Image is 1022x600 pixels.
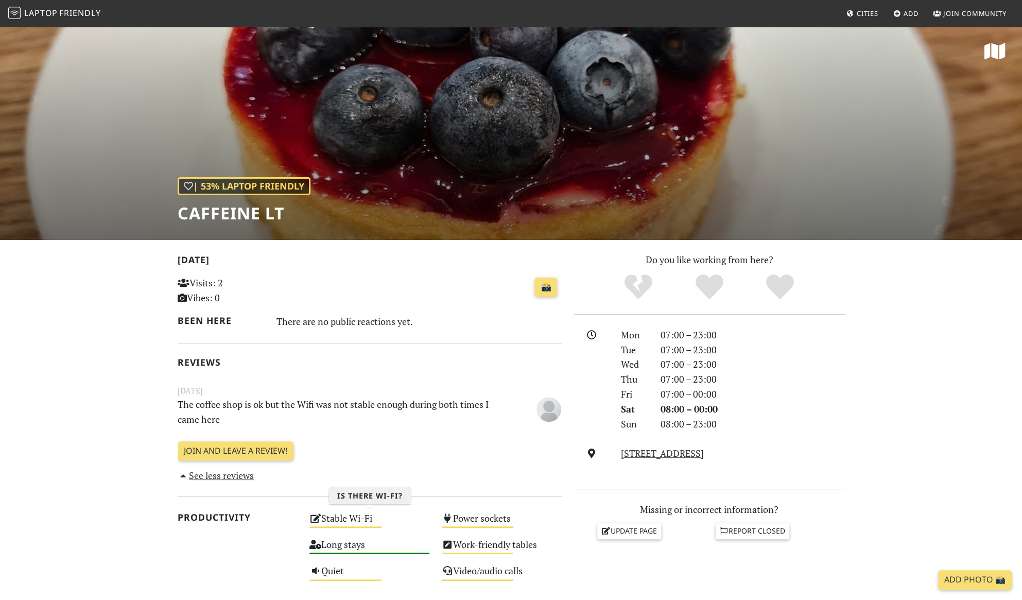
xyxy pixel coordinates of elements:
[8,7,21,19] img: LaptopFriendly
[178,441,293,461] a: Join and leave a review!
[654,328,851,342] div: 07:00 – 23:00
[574,502,845,517] p: Missing or incorrect information?
[615,417,654,432] div: Sun
[842,4,882,23] a: Cities
[574,252,845,267] p: Do you like working from here?
[654,402,851,417] div: 08:00 – 00:00
[59,7,100,19] span: Friendly
[178,469,254,482] a: See less reviews
[178,254,562,269] h2: [DATE]
[303,510,436,536] div: Stable Wi-Fi
[303,562,436,589] div: Quiet
[276,313,562,330] div: There are no public reactions yet.
[621,447,704,459] a: [STREET_ADDRESS]
[171,384,568,397] small: [DATE]
[716,523,790,539] a: Report closed
[178,315,265,326] h2: Been here
[615,372,654,387] div: Thu
[303,536,436,562] div: Long stays
[603,273,674,301] div: No
[615,387,654,402] div: Fri
[24,7,58,19] span: Laptop
[744,273,816,301] div: Definitely!
[178,357,562,368] h2: Reviews
[857,9,878,18] span: Cities
[436,536,568,562] div: Work-friendly tables
[536,397,561,422] img: blank-535327c66bd565773addf3077783bbfce4b00ec00e9fd257753287c682c7fa38.png
[8,5,101,23] a: LaptopFriendly LaptopFriendly
[654,372,851,387] div: 07:00 – 23:00
[674,273,745,301] div: Yes
[615,328,654,342] div: Mon
[171,397,502,427] p: The coffee shop is ok but the Wifi was not stable enough during both times I came here
[178,276,298,305] p: Visits: 2 Vibes: 0
[654,357,851,372] div: 07:00 – 23:00
[536,402,561,415] span: Anonymous
[436,510,568,536] div: Power sockets
[436,562,568,589] div: Video/audio calls
[938,570,1012,590] a: Add Photo 📸
[178,177,310,195] div: | 53% Laptop Friendly
[904,9,919,18] span: Add
[889,4,923,23] a: Add
[534,278,557,297] a: 📸
[654,342,851,357] div: 07:00 – 23:00
[615,402,654,417] div: Sat
[654,417,851,432] div: 08:00 – 23:00
[929,4,1011,23] a: Join Community
[597,523,661,539] a: Update page
[178,512,298,523] h2: Productivity
[615,357,654,372] div: Wed
[615,342,654,357] div: Tue
[943,9,1007,18] span: Join Community
[329,487,411,505] h3: Is there Wi-Fi?
[178,203,310,223] h1: Caffeine LT
[654,387,851,402] div: 07:00 – 00:00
